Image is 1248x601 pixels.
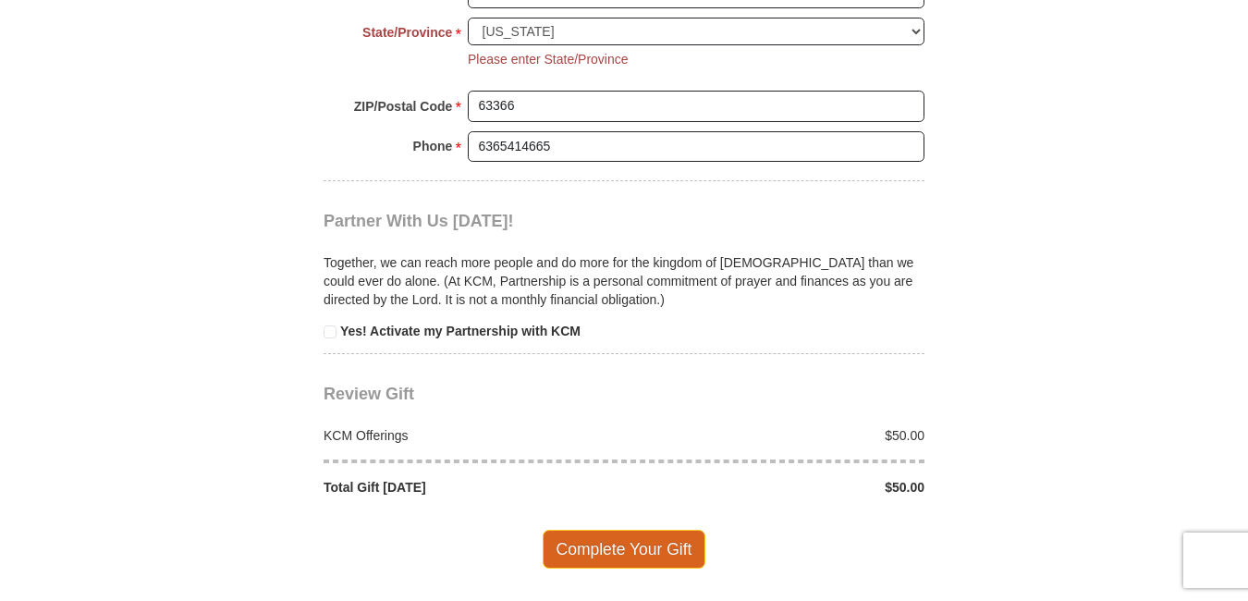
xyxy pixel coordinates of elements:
strong: ZIP/Postal Code [354,93,453,119]
strong: State/Province [362,19,452,45]
div: $50.00 [624,478,935,497]
p: Together, we can reach more people and do more for the kingdom of [DEMOGRAPHIC_DATA] than we coul... [324,253,924,309]
span: Partner With Us [DATE]! [324,212,514,230]
li: Please enter State/Province [468,50,629,68]
span: Review Gift [324,385,414,403]
div: KCM Offerings [314,426,625,445]
strong: Yes! Activate my Partnership with KCM [340,324,581,338]
div: Total Gift [DATE] [314,478,625,497]
span: Complete Your Gift [543,530,706,569]
strong: Phone [413,133,453,159]
div: $50.00 [624,426,935,445]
